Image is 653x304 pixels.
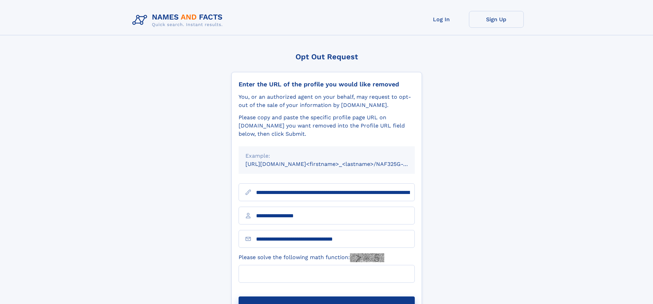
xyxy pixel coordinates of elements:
[469,11,524,28] a: Sign Up
[231,52,422,61] div: Opt Out Request
[239,253,384,262] label: Please solve the following math function:
[414,11,469,28] a: Log In
[239,113,415,138] div: Please copy and paste the specific profile page URL on [DOMAIN_NAME] you want removed into the Pr...
[239,93,415,109] div: You, or an authorized agent on your behalf, may request to opt-out of the sale of your informatio...
[130,11,228,29] img: Logo Names and Facts
[239,81,415,88] div: Enter the URL of the profile you would like removed
[245,152,408,160] div: Example:
[245,161,428,167] small: [URL][DOMAIN_NAME]<firstname>_<lastname>/NAF325G-xxxxxxxx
